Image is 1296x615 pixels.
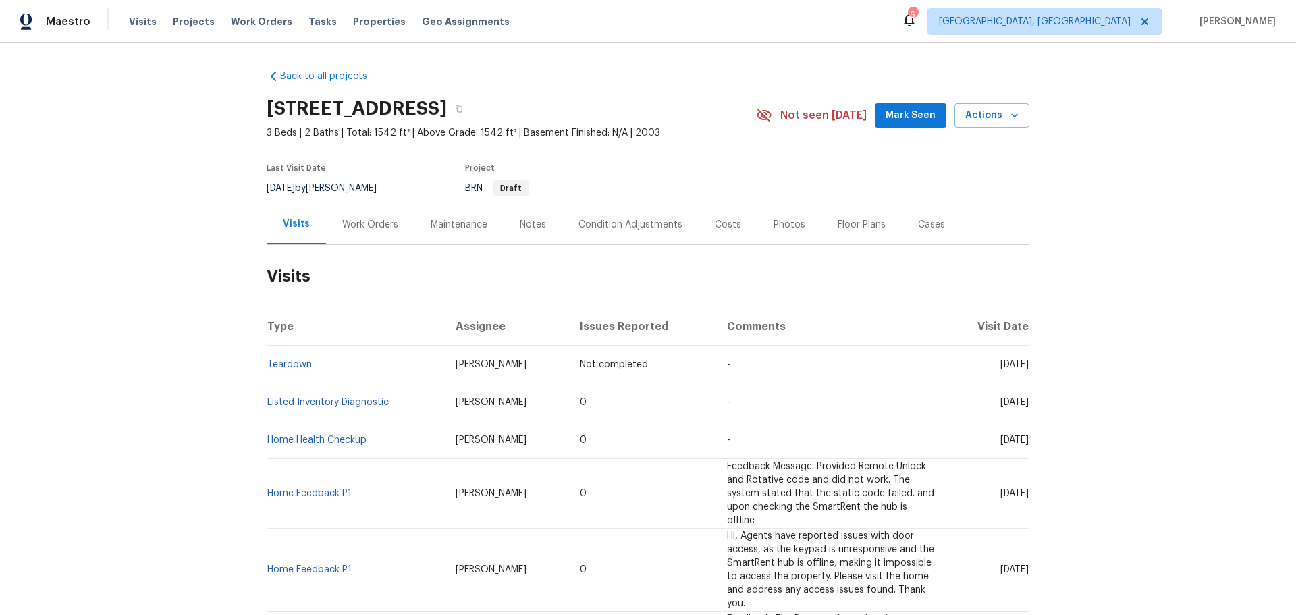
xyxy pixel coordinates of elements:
h2: [STREET_ADDRESS] [267,102,447,115]
span: [DATE] [1000,398,1029,407]
span: 0 [580,398,587,407]
span: Actions [965,107,1019,124]
span: 0 [580,489,587,498]
div: Cases [918,218,945,232]
span: - [727,360,730,369]
span: Draft [495,184,527,192]
a: Home Health Checkup [267,435,367,445]
div: Visits [283,217,310,231]
span: Not completed [580,360,648,369]
div: 6 [908,8,917,22]
button: Mark Seen [875,103,946,128]
span: Properties [353,15,406,28]
a: Back to all projects [267,70,396,83]
a: Teardown [267,360,312,369]
div: Costs [715,218,741,232]
span: Not seen [DATE] [780,109,867,122]
a: Home Feedback P1 [267,489,352,498]
span: Hi, Agents have reported issues with door access, as the keypad is unresponsive and the SmartRent... [727,531,934,608]
span: [DATE] [1000,435,1029,445]
span: [PERSON_NAME] [456,435,526,445]
span: [GEOGRAPHIC_DATA], [GEOGRAPHIC_DATA] [939,15,1131,28]
span: 0 [580,565,587,574]
span: - [727,435,730,445]
button: Actions [954,103,1029,128]
span: Maestro [46,15,90,28]
a: Listed Inventory Diagnostic [267,398,389,407]
h2: Visits [267,245,1029,308]
div: Maintenance [431,218,487,232]
span: - [727,398,730,407]
th: Comments [716,308,945,346]
span: [DATE] [267,184,295,193]
div: Notes [520,218,546,232]
span: Visits [129,15,157,28]
div: by [PERSON_NAME] [267,180,393,196]
th: Issues Reported [569,308,717,346]
span: [PERSON_NAME] [456,565,526,574]
span: Project [465,164,495,172]
span: [PERSON_NAME] [456,398,526,407]
th: Assignee [445,308,569,346]
span: Mark Seen [886,107,936,124]
div: Work Orders [342,218,398,232]
div: Photos [774,218,805,232]
span: [DATE] [1000,360,1029,369]
span: Tasks [308,17,337,26]
span: [PERSON_NAME] [456,360,526,369]
th: Type [267,308,445,346]
div: Floor Plans [838,218,886,232]
div: Condition Adjustments [578,218,682,232]
span: 0 [580,435,587,445]
span: [DATE] [1000,565,1029,574]
span: [PERSON_NAME] [1194,15,1276,28]
span: 3 Beds | 2 Baths | Total: 1542 ft² | Above Grade: 1542 ft² | Basement Finished: N/A | 2003 [267,126,756,140]
span: Geo Assignments [422,15,510,28]
button: Copy Address [447,97,471,121]
span: Projects [173,15,215,28]
span: [DATE] [1000,489,1029,498]
a: Home Feedback P1 [267,565,352,574]
span: Work Orders [231,15,292,28]
span: Feedback Message: Provided Remote Unlock and Rotative code and did not work. The system stated th... [727,462,934,525]
span: BRN [465,184,529,193]
span: [PERSON_NAME] [456,489,526,498]
th: Visit Date [945,308,1029,346]
span: Last Visit Date [267,164,326,172]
